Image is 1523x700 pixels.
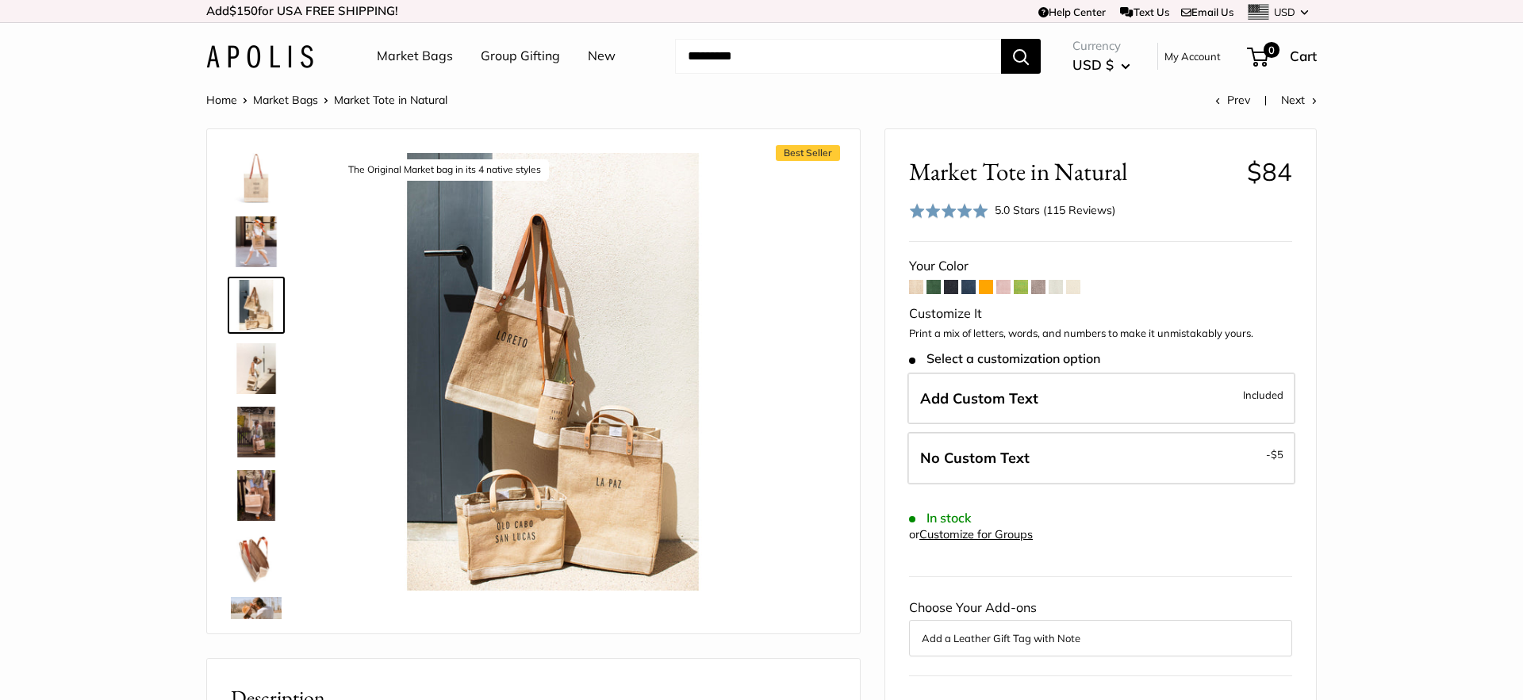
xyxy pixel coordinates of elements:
[675,39,1001,74] input: Search...
[909,254,1292,278] div: Your Color
[920,449,1030,467] span: No Custom Text
[1266,445,1283,464] span: -
[1249,44,1317,69] a: 0 Cart
[340,159,549,181] div: The Original Market bag in its 4 native styles
[907,373,1295,425] label: Add Custom Text
[206,93,237,107] a: Home
[228,213,285,270] a: Market Tote in Natural
[231,534,282,584] img: description_Water resistant inner liner.
[206,45,313,68] img: Apolis
[1264,42,1279,58] span: 0
[1072,35,1130,57] span: Currency
[228,150,285,207] a: description_Make it yours with custom printed text.
[334,153,772,591] img: description_The Original Market bag in its 4 native styles
[481,44,560,68] a: Group Gifting
[1001,39,1041,74] button: Search
[1181,6,1233,18] a: Email Us
[228,340,285,397] a: description_Effortless style that elevates every moment
[776,145,840,161] span: Best Seller
[228,594,285,651] a: Market Tote in Natural
[231,597,282,648] img: Market Tote in Natural
[377,44,453,68] a: Market Bags
[1247,156,1292,187] span: $84
[253,93,318,107] a: Market Bags
[909,524,1033,545] div: or
[907,432,1295,484] label: Leave Blank
[228,467,285,524] a: Market Tote in Natural
[909,302,1292,326] div: Customize It
[228,530,285,587] a: description_Water resistant inner liner.
[1274,6,1295,18] span: USD
[228,404,285,461] a: Market Tote in Natural
[231,470,282,521] img: Market Tote in Natural
[231,407,282,457] img: Market Tote in Natural
[1281,93,1317,107] a: Next
[1072,52,1130,78] button: USD $
[231,216,282,267] img: Market Tote in Natural
[1215,93,1250,107] a: Prev
[909,596,1292,656] div: Choose Your Add-ons
[1038,6,1106,18] a: Help Center
[334,93,447,107] span: Market Tote in Natural
[922,629,1279,648] button: Add a Leather Gift Tag with Note
[231,153,282,204] img: description_Make it yours with custom printed text.
[1072,56,1114,73] span: USD $
[1271,448,1283,461] span: $5
[920,389,1038,407] span: Add Custom Text
[228,277,285,334] a: description_The Original Market bag in its 4 native styles
[1290,48,1317,64] span: Cart
[1164,47,1221,66] a: My Account
[919,527,1033,541] a: Customize for Groups
[909,351,1100,366] span: Select a customization option
[909,199,1115,222] div: 5.0 Stars (115 Reviews)
[995,201,1115,219] div: 5.0 Stars (115 Reviews)
[909,511,972,526] span: In stock
[588,44,616,68] a: New
[206,90,447,110] nav: Breadcrumb
[229,3,258,18] span: $150
[909,157,1235,186] span: Market Tote in Natural
[231,280,282,331] img: description_The Original Market bag in its 4 native styles
[1243,385,1283,404] span: Included
[231,343,282,394] img: description_Effortless style that elevates every moment
[1120,6,1168,18] a: Text Us
[909,326,1292,342] p: Print a mix of letters, words, and numbers to make it unmistakably yours.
